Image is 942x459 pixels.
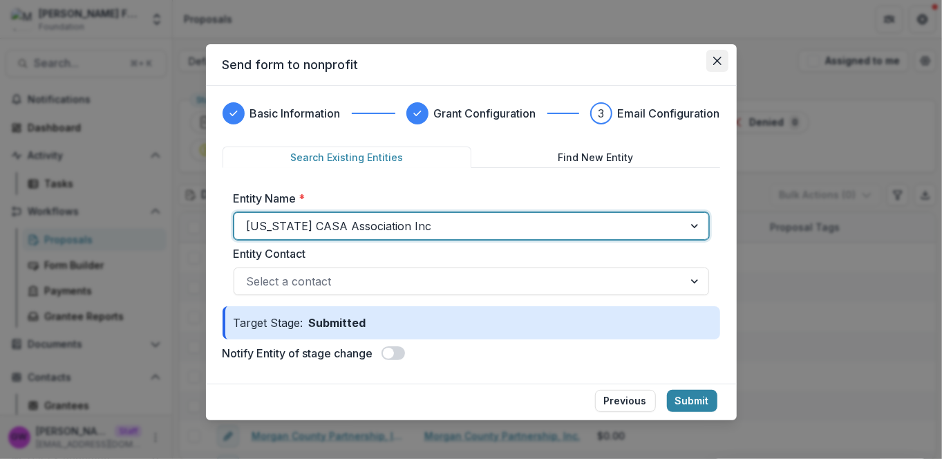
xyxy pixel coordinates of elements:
[303,315,372,331] p: Submitted
[223,102,720,124] div: Progress
[234,245,701,262] label: Entity Contact
[595,390,656,412] button: Previous
[618,105,720,122] h3: Email Configuration
[706,50,728,72] button: Close
[223,147,471,168] button: Search Existing Entities
[223,306,720,339] div: Target Stage:
[223,345,373,362] label: Notify Entity of stage change
[667,390,717,412] button: Submit
[471,147,720,168] button: Find New Entity
[598,105,604,122] div: 3
[234,190,701,207] label: Entity Name
[250,105,341,122] h3: Basic Information
[434,105,536,122] h3: Grant Configuration
[206,44,737,86] header: Send form to nonprofit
